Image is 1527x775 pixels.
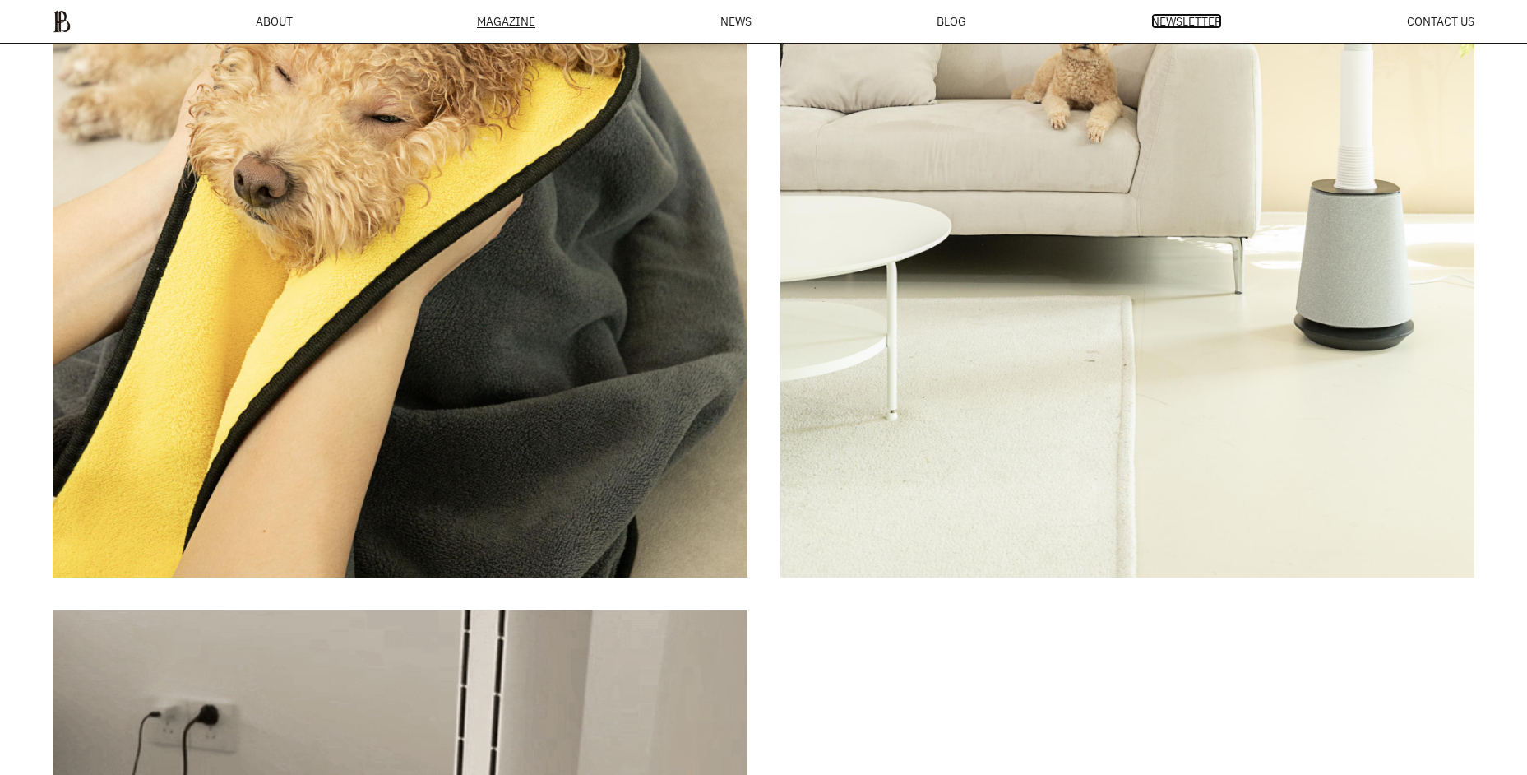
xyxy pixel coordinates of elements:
[720,16,752,27] a: NEWS
[477,16,535,28] div: MAGAZINE
[1151,16,1222,27] a: NEWSLETTER
[1407,16,1474,27] a: CONTACT US
[937,16,966,27] a: BLOG
[53,10,71,33] img: ba379d5522eb3.png
[256,16,293,27] a: ABOUT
